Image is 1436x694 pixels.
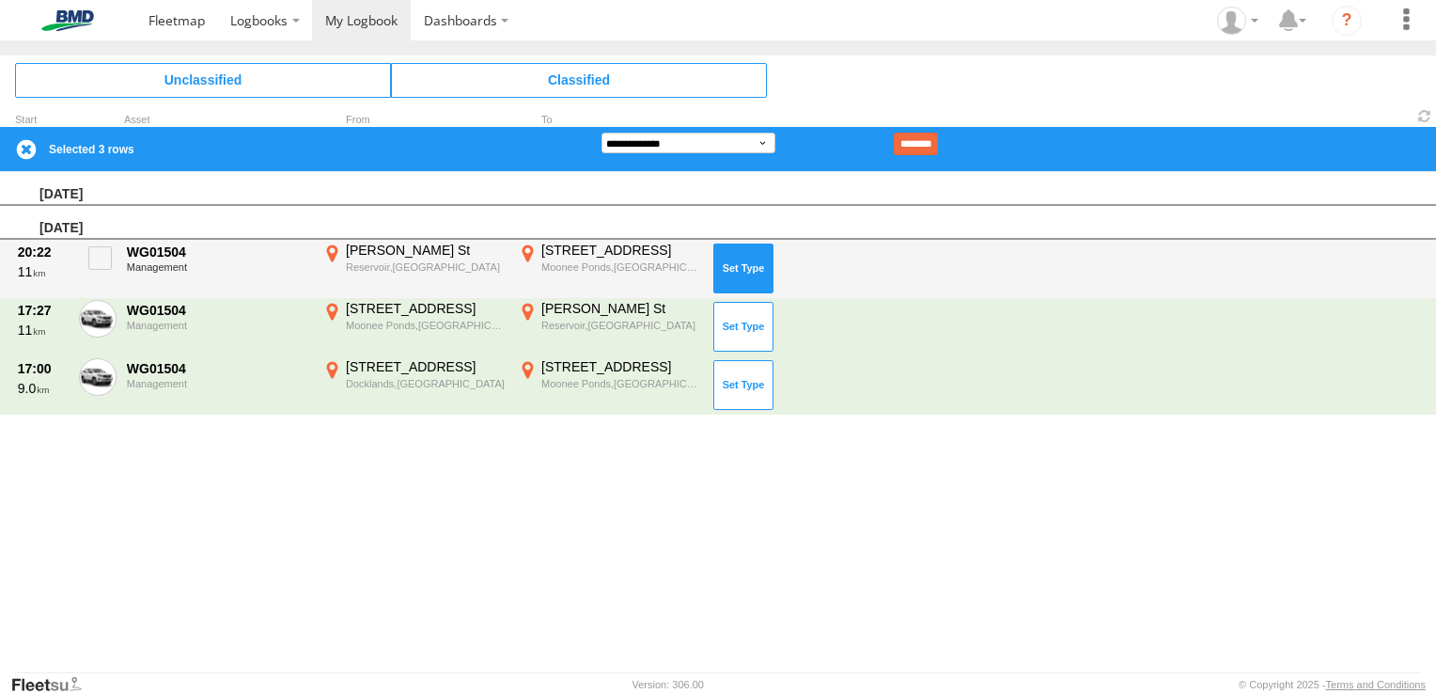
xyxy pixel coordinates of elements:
button: Click to Set [713,244,773,292]
div: [STREET_ADDRESS] [541,358,700,375]
label: Clear Selection [15,138,38,161]
label: Click to View Event Location [320,242,507,296]
div: [STREET_ADDRESS] [346,358,505,375]
a: Visit our Website [10,675,97,694]
div: WG01504 [127,302,309,319]
div: 11 [18,322,69,339]
div: To [515,116,703,125]
div: 17:00 [18,360,69,377]
a: Terms and Conditions [1326,679,1426,690]
div: Reservoir,[GEOGRAPHIC_DATA] [346,260,505,274]
div: [PERSON_NAME] St [541,300,700,317]
label: Click to View Event Location [515,358,703,413]
div: WG01504 [127,244,309,260]
div: Moonee Ponds,[GEOGRAPHIC_DATA] [541,260,700,274]
div: © Copyright 2025 - [1239,679,1426,690]
div: Moonee Ponds,[GEOGRAPHIC_DATA] [541,377,700,390]
div: Docklands,[GEOGRAPHIC_DATA] [346,377,505,390]
span: Refresh [1413,107,1436,125]
span: Click to view Classified Trips [391,63,767,97]
div: Reservoir,[GEOGRAPHIC_DATA] [541,319,700,332]
div: From [320,116,507,125]
span: Click to view Unclassified Trips [15,63,391,97]
i: ? [1332,6,1362,36]
div: Moonee Ponds,[GEOGRAPHIC_DATA] [346,319,505,332]
div: 20:22 [18,244,69,260]
div: WG01504 [127,360,309,377]
div: [STREET_ADDRESS] [541,242,700,259]
div: Version: 306.00 [632,679,704,690]
div: Management [127,261,309,273]
div: Click to Sort [15,116,71,125]
div: Management [127,320,309,331]
label: Click to View Event Location [320,358,507,413]
div: 17:27 [18,302,69,319]
button: Click to Set [713,302,773,351]
div: [PERSON_NAME] St [346,242,505,259]
label: Click to View Event Location [320,300,507,355]
div: 9.0 [18,380,69,397]
div: [STREET_ADDRESS] [346,300,505,317]
div: 11 [18,263,69,280]
div: John Spicuglia [1210,7,1265,35]
label: Click to View Event Location [515,242,703,296]
div: Asset [124,116,312,125]
img: bmd-logo.svg [19,10,117,31]
button: Click to Set [713,360,773,409]
div: Management [127,378,309,389]
label: Click to View Event Location [515,300,703,355]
